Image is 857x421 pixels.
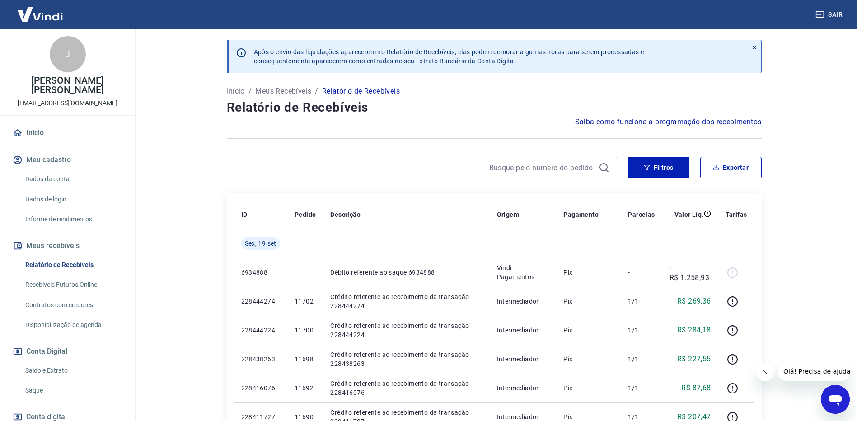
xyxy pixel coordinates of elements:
a: Meus Recebíveis [255,86,311,97]
button: Meu cadastro [11,150,124,170]
a: Saque [22,381,124,400]
p: Pagamento [563,210,599,219]
iframe: Mensagem da empresa [778,361,850,381]
p: Pix [563,326,613,335]
span: Sex, 19 set [245,239,276,248]
p: Intermediador [497,384,549,393]
a: Dados da conta [22,170,124,188]
p: Após o envio das liquidações aparecerem no Relatório de Recebíveis, elas podem demorar algumas ho... [254,47,644,65]
input: Busque pelo número do pedido [489,161,595,174]
p: Crédito referente ao recebimento da transação 228416076 [330,379,482,397]
p: -R$ 1.258,93 [670,262,711,283]
div: J [50,36,86,72]
a: Dados de login [22,190,124,209]
p: R$ 87,68 [681,383,711,393]
p: 1/1 [628,326,655,335]
p: 11692 [295,384,316,393]
p: - [628,268,655,277]
p: ID [241,210,248,219]
p: Pedido [295,210,316,219]
button: Meus recebíveis [11,236,124,256]
button: Exportar [700,157,762,178]
button: Sair [814,6,846,23]
p: Tarifas [726,210,747,219]
p: Crédito referente ao recebimento da transação 228444274 [330,292,482,310]
p: R$ 284,18 [677,325,711,336]
a: Saiba como funciona a programação dos recebimentos [575,117,762,127]
p: 11700 [295,326,316,335]
button: Filtros [628,157,689,178]
p: 11702 [295,297,316,306]
p: Pix [563,384,613,393]
p: 228444274 [241,297,280,306]
a: Início [227,86,245,97]
p: Pix [563,268,613,277]
p: 228416076 [241,384,280,393]
a: Informe de rendimentos [22,210,124,229]
p: Débito referente ao saque 6934888 [330,268,482,277]
p: 11698 [295,355,316,364]
iframe: Fechar mensagem [756,363,774,381]
p: 1/1 [628,355,655,364]
a: Contratos com credores [22,296,124,314]
p: Vindi Pagamentos [497,263,549,281]
a: Disponibilização de agenda [22,316,124,334]
p: [PERSON_NAME] [PERSON_NAME] [7,76,128,95]
p: R$ 227,55 [677,354,711,365]
p: / [248,86,252,97]
iframe: Botão para abrir a janela de mensagens [821,385,850,414]
p: Origem [497,210,519,219]
p: / [315,86,318,97]
p: 1/1 [628,384,655,393]
p: 228444224 [241,326,280,335]
p: R$ 269,36 [677,296,711,307]
p: Intermediador [497,355,549,364]
a: Recebíveis Futuros Online [22,276,124,294]
p: 1/1 [628,297,655,306]
p: 228438263 [241,355,280,364]
a: Início [11,123,124,143]
p: Crédito referente ao recebimento da transação 228444224 [330,321,482,339]
p: Valor Líq. [674,210,704,219]
p: Parcelas [628,210,655,219]
p: [EMAIL_ADDRESS][DOMAIN_NAME] [18,98,117,108]
button: Conta Digital [11,341,124,361]
h4: Relatório de Recebíveis [227,98,762,117]
p: Crédito referente ao recebimento da transação 228438263 [330,350,482,368]
span: Olá! Precisa de ajuda? [5,6,76,14]
p: Intermediador [497,297,549,306]
p: Pix [563,297,613,306]
a: Relatório de Recebíveis [22,256,124,274]
p: Descrição [330,210,361,219]
img: Vindi [11,0,70,28]
p: Pix [563,355,613,364]
p: Relatório de Recebíveis [322,86,400,97]
a: Saldo e Extrato [22,361,124,380]
p: Intermediador [497,326,549,335]
p: 6934888 [241,268,280,277]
